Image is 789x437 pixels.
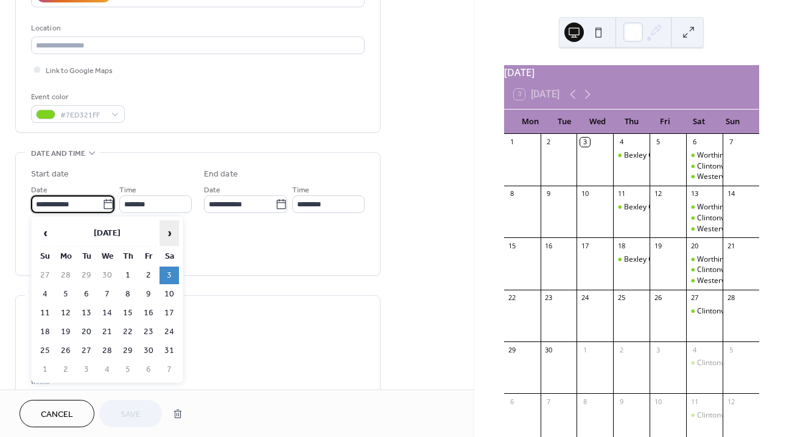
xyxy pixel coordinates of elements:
div: 9 [544,189,553,198]
div: Worthington Outdoor farmers Market [686,150,723,161]
div: 7 [544,397,553,406]
div: 18 [617,241,626,250]
td: 29 [77,267,96,284]
div: 12 [653,189,662,198]
span: › [160,221,178,245]
button: Cancel [19,400,94,427]
div: Clintonville Outdoor Farmers Market [686,161,723,172]
div: Location [31,22,362,35]
td: 10 [160,285,179,303]
div: 30 [544,345,553,354]
div: 28 [726,293,735,302]
div: 25 [617,293,626,302]
td: 4 [97,361,117,379]
td: 18 [35,323,55,341]
div: 10 [580,189,589,198]
div: 1 [508,138,517,147]
td: 15 [118,304,138,322]
div: Bexley Outdoor Farmers Market [624,150,733,161]
td: 25 [35,342,55,360]
td: 11 [35,304,55,322]
td: 2 [139,267,158,284]
td: 28 [97,342,117,360]
td: 30 [139,342,158,360]
td: 9 [139,285,158,303]
div: 14 [726,189,735,198]
div: Wed [581,110,614,134]
td: 13 [77,304,96,322]
td: 26 [56,342,75,360]
div: 20 [690,241,699,250]
div: 9 [617,397,626,406]
td: 1 [35,361,55,379]
td: 5 [118,361,138,379]
div: 5 [726,345,735,354]
span: Link to Google Maps [46,65,113,77]
div: 19 [653,241,662,250]
div: 11 [690,397,699,406]
td: 8 [118,285,138,303]
div: 29 [508,345,517,354]
td: 24 [160,323,179,341]
div: Westerville Outdoor Farmers Market [686,224,723,234]
div: 26 [653,293,662,302]
div: 6 [690,138,699,147]
div: Bexley Outdoor Farmers Market [613,202,650,212]
div: 8 [508,189,517,198]
td: 30 [97,267,117,284]
span: Time [292,184,309,197]
div: 6 [508,397,517,406]
td: 3 [77,361,96,379]
div: 8 [580,397,589,406]
td: 6 [139,361,158,379]
td: 14 [97,304,117,322]
div: Clintonville Outdoor Farmers Market [686,410,723,421]
th: Mo [56,248,75,265]
div: 13 [690,189,699,198]
div: 4 [690,345,699,354]
div: 11 [617,189,626,198]
div: Clintonville Outdoor Farmers Market [686,213,723,223]
div: Bexley Outdoor Farmers Market [613,254,650,265]
th: Sa [160,248,179,265]
th: Su [35,248,55,265]
td: 31 [160,342,179,360]
div: 7 [726,138,735,147]
div: Event color [31,91,122,103]
span: Cancel [41,408,73,421]
th: Th [118,248,138,265]
td: 21 [97,323,117,341]
span: Time [119,184,136,197]
div: End date [204,168,238,181]
div: Clintonville Outdoor Farmers Market [686,358,723,368]
div: 22 [508,293,517,302]
div: Bexley Outdoor Farmers Market [624,254,733,265]
div: Sat [682,110,715,134]
td: 28 [56,267,75,284]
div: 3 [653,345,662,354]
span: #7ED321FF [60,109,105,122]
div: 1 [580,345,589,354]
td: 23 [139,323,158,341]
div: 4 [617,138,626,147]
div: 12 [726,397,735,406]
th: [DATE] [56,220,158,246]
span: Date [31,184,47,197]
td: 16 [139,304,158,322]
div: Clintonville Outdoor Farmers Market [686,306,723,316]
td: 2 [56,361,75,379]
div: Thu [615,110,648,134]
div: Westerville Outdoor Farmers Market [686,276,723,286]
div: 17 [580,241,589,250]
div: Worthington Outdoor farmers Market [686,202,723,212]
div: Sun [716,110,749,134]
div: Fri [648,110,682,134]
td: 12 [56,304,75,322]
div: 15 [508,241,517,250]
td: 22 [118,323,138,341]
div: 21 [726,241,735,250]
div: 5 [653,138,662,147]
span: Date [204,184,220,197]
td: 4 [35,285,55,303]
